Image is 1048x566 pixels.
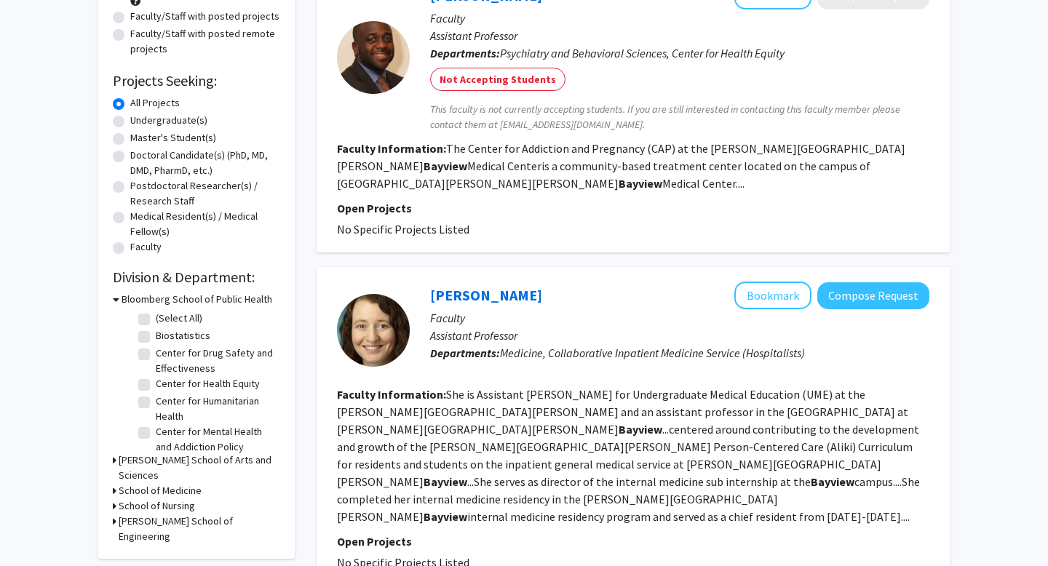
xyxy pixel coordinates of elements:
[430,46,500,60] b: Departments:
[811,474,854,489] b: Bayview
[337,222,469,236] span: No Specific Projects Listed
[130,9,279,24] label: Faculty/Staff with posted projects
[130,148,280,178] label: Doctoral Candidate(s) (PhD, MD, DMD, PharmD, etc.)
[337,199,929,217] p: Open Projects
[337,533,929,550] p: Open Projects
[113,268,280,286] h2: Division & Department:
[619,422,662,437] b: Bayview
[430,346,500,360] b: Departments:
[430,309,929,327] p: Faculty
[156,311,202,326] label: (Select All)
[424,159,467,173] b: Bayview
[130,95,180,111] label: All Projects
[130,178,280,209] label: Postdoctoral Researcher(s) / Research Staff
[119,498,195,514] h3: School of Nursing
[122,292,272,307] h3: Bloomberg School of Public Health
[817,282,929,309] button: Compose Request to Janet Record
[500,46,785,60] span: Psychiatry and Behavioral Sciences, Center for Health Equity
[156,376,260,391] label: Center for Health Equity
[130,130,216,146] label: Master's Student(s)
[430,68,565,91] mat-chip: Not Accepting Students
[156,424,277,455] label: Center for Mental Health and Addiction Policy
[734,282,811,309] button: Add Janet Record to Bookmarks
[430,27,929,44] p: Assistant Professor
[119,483,202,498] h3: School of Medicine
[130,26,280,57] label: Faculty/Staff with posted remote projects
[130,209,280,239] label: Medical Resident(s) / Medical Fellow(s)
[430,327,929,344] p: Assistant Professor
[337,387,920,524] fg-read-more: She is Assistant [PERSON_NAME] for Undergraduate Medical Education (UME) at the [PERSON_NAME][GEO...
[337,387,446,402] b: Faculty Information:
[130,113,207,128] label: Undergraduate(s)
[11,501,62,555] iframe: Chat
[130,239,162,255] label: Faculty
[424,474,467,489] b: Bayview
[430,102,929,132] span: This faculty is not currently accepting students. If you are still interested in contacting this ...
[156,394,277,424] label: Center for Humanitarian Health
[500,346,805,360] span: Medicine, Collaborative Inpatient Medicine Service (Hospitalists)
[424,509,467,524] b: Bayview
[156,346,277,376] label: Center for Drug Safety and Effectiveness
[430,286,542,304] a: [PERSON_NAME]
[337,141,446,156] b: Faculty Information:
[156,328,210,343] label: Biostatistics
[430,9,929,27] p: Faculty
[619,176,662,191] b: Bayview
[113,72,280,89] h2: Projects Seeking:
[119,514,280,544] h3: [PERSON_NAME] School of Engineering
[337,141,905,191] fg-read-more: The Center for Addiction and Pregnancy (CAP) at the [PERSON_NAME][GEOGRAPHIC_DATA][PERSON_NAME] M...
[119,453,280,483] h3: [PERSON_NAME] School of Arts and Sciences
